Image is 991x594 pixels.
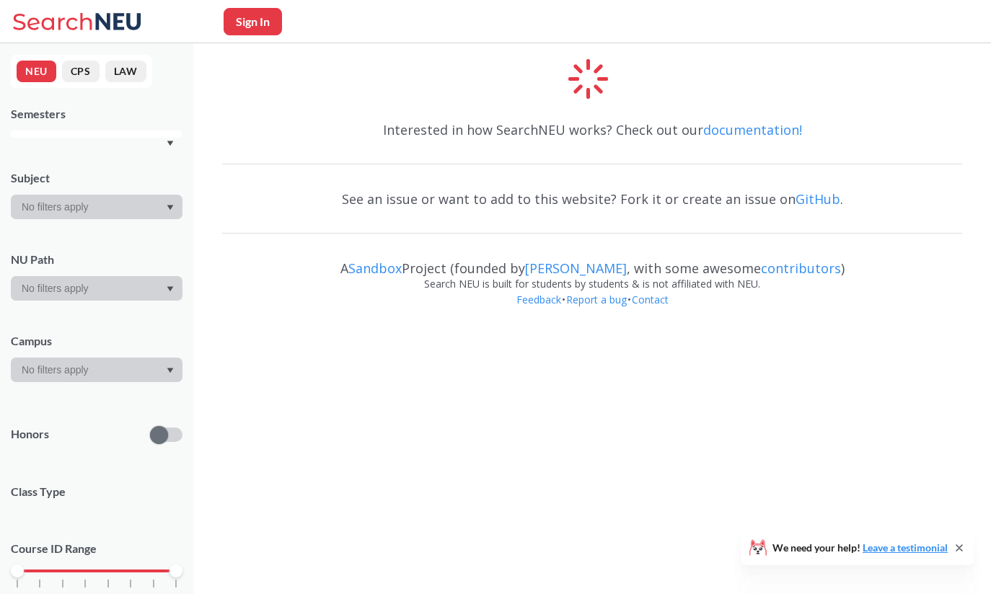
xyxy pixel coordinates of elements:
[11,484,182,500] span: Class Type
[222,247,962,276] div: A Project (founded by , with some awesome )
[11,106,182,122] div: Semesters
[222,178,962,220] div: See an issue or want to add to this website? Fork it or create an issue on .
[224,8,282,35] button: Sign In
[11,333,182,349] div: Campus
[772,543,948,553] span: We need your help!
[222,109,962,151] div: Interested in how SearchNEU works? Check out our
[11,358,182,382] div: Dropdown arrow
[761,260,841,277] a: contributors
[863,541,948,554] a: Leave a testimonial
[796,190,840,208] a: GitHub
[222,292,962,329] div: • •
[11,195,182,219] div: Dropdown arrow
[11,252,182,267] div: NU Path
[222,276,962,292] div: Search NEU is built for students by students & is not affiliated with NEU.
[62,61,100,82] button: CPS
[516,293,562,306] a: Feedback
[11,170,182,186] div: Subject
[631,293,669,306] a: Contact
[17,61,56,82] button: NEU
[167,141,174,146] svg: Dropdown arrow
[11,541,182,557] p: Course ID Range
[11,276,182,301] div: Dropdown arrow
[348,260,402,277] a: Sandbox
[525,260,627,277] a: [PERSON_NAME]
[167,286,174,292] svg: Dropdown arrow
[167,368,174,373] svg: Dropdown arrow
[703,121,802,138] a: documentation!
[105,61,146,82] button: LAW
[565,293,627,306] a: Report a bug
[11,426,49,443] p: Honors
[167,205,174,210] svg: Dropdown arrow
